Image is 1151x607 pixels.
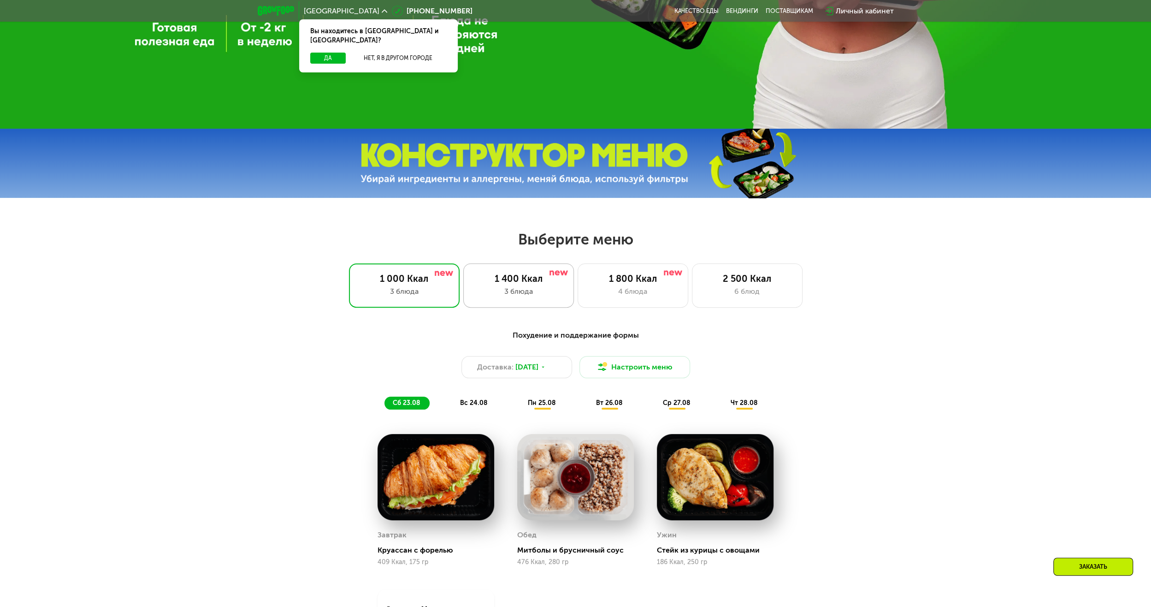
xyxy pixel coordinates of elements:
span: Доставка: [477,362,514,373]
div: 1 000 Ккал [359,273,450,284]
div: Обед [517,528,537,542]
button: Настроить меню [579,356,690,378]
div: 6 блюд [702,286,793,297]
div: 186 Ккал, 250 гр [657,559,773,566]
div: 476 Ккал, 280 гр [517,559,634,566]
div: 2 500 Ккал [702,273,793,284]
a: [PHONE_NUMBER] [392,6,472,17]
button: Нет, я в другом городе [349,53,447,64]
span: сб 23.08 [393,399,420,407]
div: 3 блюда [473,286,564,297]
span: [DATE] [515,362,538,373]
span: ср 27.08 [663,399,691,407]
div: поставщикам [766,7,813,15]
div: Вы находитесь в [GEOGRAPHIC_DATA] и [GEOGRAPHIC_DATA]? [299,19,458,53]
div: Круассан с форелью [378,546,502,555]
div: Заказать [1053,558,1133,576]
div: 3 блюда [359,286,450,297]
span: вс 24.08 [460,399,488,407]
span: вт 26.08 [596,399,623,407]
div: Митболы и брусничный соус [517,546,641,555]
a: Вендинги [726,7,758,15]
span: чт 28.08 [730,399,757,407]
h2: Выберите меню [30,230,1121,249]
div: Стейк из курицы с овощами [657,546,781,555]
div: 1 800 Ккал [587,273,679,284]
div: Ужин [657,528,677,542]
button: Да [310,53,346,64]
div: 409 Ккал, 175 гр [378,559,494,566]
span: [GEOGRAPHIC_DATA] [304,7,379,15]
div: 4 блюда [587,286,679,297]
span: пн 25.08 [528,399,556,407]
a: Качество еды [674,7,719,15]
div: Завтрак [378,528,407,542]
div: 1 400 Ккал [473,273,564,284]
div: Похудение и поддержание формы [303,330,849,341]
div: Личный кабинет [836,6,894,17]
